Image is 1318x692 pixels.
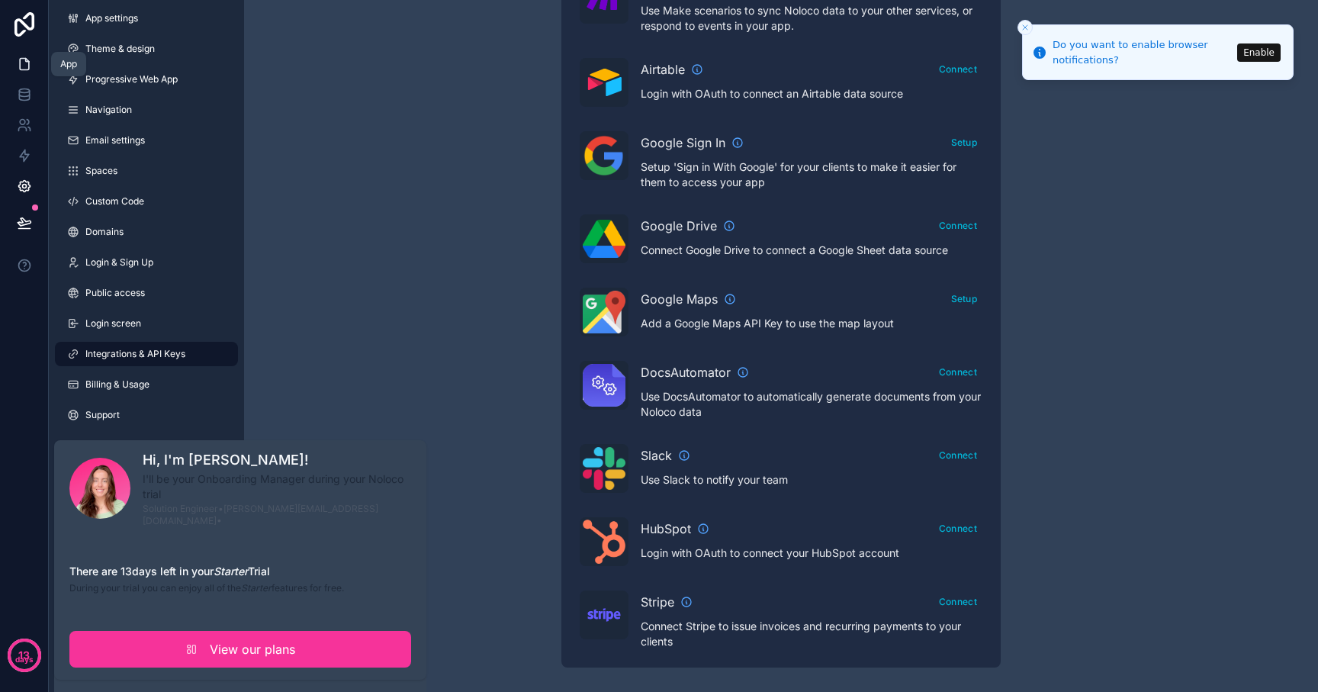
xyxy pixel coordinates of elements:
[55,250,238,275] a: Login & Sign Up
[641,316,982,331] p: Add a Google Maps API Key to use the map layout
[641,363,731,381] span: DocsAutomator
[55,159,238,183] a: Spaces
[55,189,238,214] a: Custom Code
[143,503,378,526] span: • [PERSON_NAME][EMAIL_ADDRESS][DOMAIN_NAME] •
[214,565,248,578] em: Starter
[583,69,625,97] img: Airtable
[1237,43,1281,62] button: Enable
[583,134,625,177] img: Google Sign In
[55,37,238,61] a: Theme & design
[85,287,145,299] span: Public access
[934,58,982,80] button: Connect
[55,372,238,397] a: Billing & Usage
[69,564,411,579] h3: There are 13 days left in your Trial
[69,582,411,594] p: During your trial you can enjoy all of the features for free.
[85,134,145,146] span: Email settings
[934,520,982,535] a: Connect
[85,195,144,208] span: Custom Code
[641,3,982,34] p: Use Make scenarios to sync Noloco data to your other services, or respond to events in your app.
[934,444,982,466] button: Connect
[583,291,625,333] img: Google Maps
[934,517,982,539] button: Connect
[641,159,982,190] p: Setup 'Sign in With Google' for your clients to make it easier for them to access your app
[583,605,625,626] img: Stripe
[641,472,982,488] p: Use Slack to notify your team
[15,654,34,666] p: days
[55,6,238,31] a: App settings
[85,348,185,360] span: Integrations & API Keys
[934,217,982,232] a: Connect
[241,582,272,594] em: Starter
[85,12,138,24] span: App settings
[946,134,983,149] a: Setup
[143,449,411,471] h1: Hi, I'm [PERSON_NAME]!
[583,364,625,407] img: DocsAutomator
[18,648,30,663] p: 13
[934,363,982,378] a: Connect
[583,447,625,490] img: Slack
[1053,37,1233,67] div: Do you want to enable browser notifications?
[641,446,672,465] span: Slack
[641,619,982,649] p: Connect Stripe to issue invoices and recurring payments to your clients
[85,378,149,391] span: Billing & Usage
[55,342,238,366] a: Integrations & API Keys
[143,472,411,502] p: I'll be your Onboarding Manager during your Noloco trial
[641,243,982,258] p: Connect Google Drive to connect a Google Sheet data source
[55,220,238,244] a: Domains
[143,503,218,514] span: Solution Engineer
[85,104,132,116] span: Navigation
[55,67,238,92] a: Progressive Web App
[934,591,982,613] button: Connect
[641,546,982,561] p: Login with OAuth to connect your HubSpot account
[55,98,238,122] a: Navigation
[85,317,141,330] span: Login screen
[55,281,238,305] a: Public access
[583,220,625,258] img: Google Drive
[641,290,718,308] span: Google Maps
[934,361,982,383] button: Connect
[641,520,691,538] span: HubSpot
[85,73,178,85] span: Progressive Web App
[60,58,77,70] div: App
[210,640,295,658] span: View our plans
[85,226,124,238] span: Domains
[641,217,717,235] span: Google Drive
[55,128,238,153] a: Email settings
[583,520,625,564] img: HubSpot
[85,409,120,421] span: Support
[55,311,238,336] a: Login screen
[641,86,982,101] p: Login with OAuth to connect an Airtable data source
[85,256,153,269] span: Login & Sign Up
[55,403,238,427] a: Support
[641,389,982,420] p: Use DocsAutomator to automatically generate documents from your Noloco data
[934,214,982,237] button: Connect
[934,593,982,608] a: Connect
[946,131,983,153] button: Setup
[946,288,983,310] button: Setup
[1017,20,1033,35] button: Close toast
[69,631,411,668] a: View our plans
[946,290,983,305] a: Setup
[641,593,674,611] span: Stripe
[641,134,725,152] span: Google Sign In
[641,60,685,79] span: Airtable
[85,165,117,177] span: Spaces
[934,446,982,462] a: Connect
[85,43,155,55] span: Theme & design
[934,60,982,76] a: Connect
